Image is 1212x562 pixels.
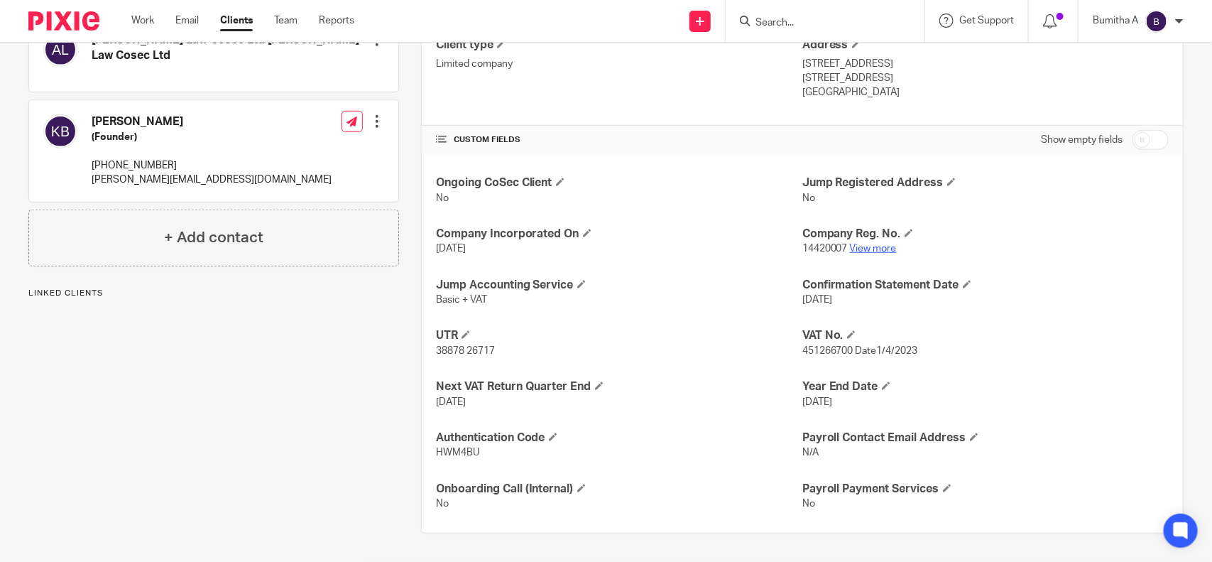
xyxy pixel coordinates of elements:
[436,227,802,242] h4: Company Incorporated On
[1145,10,1168,33] img: svg%3E
[802,71,1169,85] p: [STREET_ADDRESS]
[436,38,802,53] h4: Client type
[436,499,449,509] span: No
[802,85,1169,99] p: [GEOGRAPHIC_DATA]
[436,175,802,190] h4: Ongoing CoSec Client
[436,193,449,203] span: No
[131,13,154,28] a: Work
[802,379,1169,394] h4: Year End Date
[802,448,819,458] span: N/A
[436,379,802,394] h4: Next VAT Return Quarter End
[436,244,466,254] span: [DATE]
[28,11,99,31] img: Pixie
[92,114,332,129] h4: [PERSON_NAME]
[92,130,332,144] h5: (Founder)
[436,482,802,497] h4: Onboarding Call (Internal)
[754,17,882,30] input: Search
[802,278,1169,293] h4: Confirmation Statement Date
[802,431,1169,445] h4: Payroll Contact Email Address
[92,158,332,173] p: [PHONE_NUMBER]
[436,346,495,356] span: 38878 26717
[850,244,897,254] a: View more
[1093,13,1138,28] p: Bumitha A
[436,397,466,407] span: [DATE]
[436,57,802,71] p: Limited company
[436,134,802,146] h4: CUSTOM FIELDS
[175,13,199,28] a: Email
[802,227,1169,242] h4: Company Reg. No.
[802,175,1169,190] h4: Jump Registered Address
[43,33,77,67] img: svg%3E
[43,114,77,148] img: svg%3E
[802,397,832,407] span: [DATE]
[802,244,848,254] span: 14420007
[274,13,297,28] a: Team
[802,346,918,356] span: 451266700 Date1/4/2023
[92,33,370,63] h4: [PERSON_NAME] Law Cosec Ltd [PERSON_NAME] Law Cosec Ltd
[802,482,1169,497] h4: Payroll Payment Services
[220,13,253,28] a: Clients
[436,328,802,343] h4: UTR
[802,328,1169,343] h4: VAT No.
[164,227,263,249] h4: + Add contact
[436,295,487,305] span: Basic + VAT
[92,173,332,187] p: [PERSON_NAME][EMAIL_ADDRESS][DOMAIN_NAME]
[436,448,479,458] span: HWM4BU
[802,193,815,203] span: No
[436,431,802,445] h4: Authentication Code
[802,38,1169,53] h4: Address
[802,295,832,305] span: [DATE]
[959,16,1014,26] span: Get Support
[802,499,815,509] span: No
[802,57,1169,71] p: [STREET_ADDRESS]
[436,278,802,293] h4: Jump Accounting Service
[28,288,399,299] p: Linked clients
[319,13,354,28] a: Reports
[1041,133,1123,147] label: Show empty fields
